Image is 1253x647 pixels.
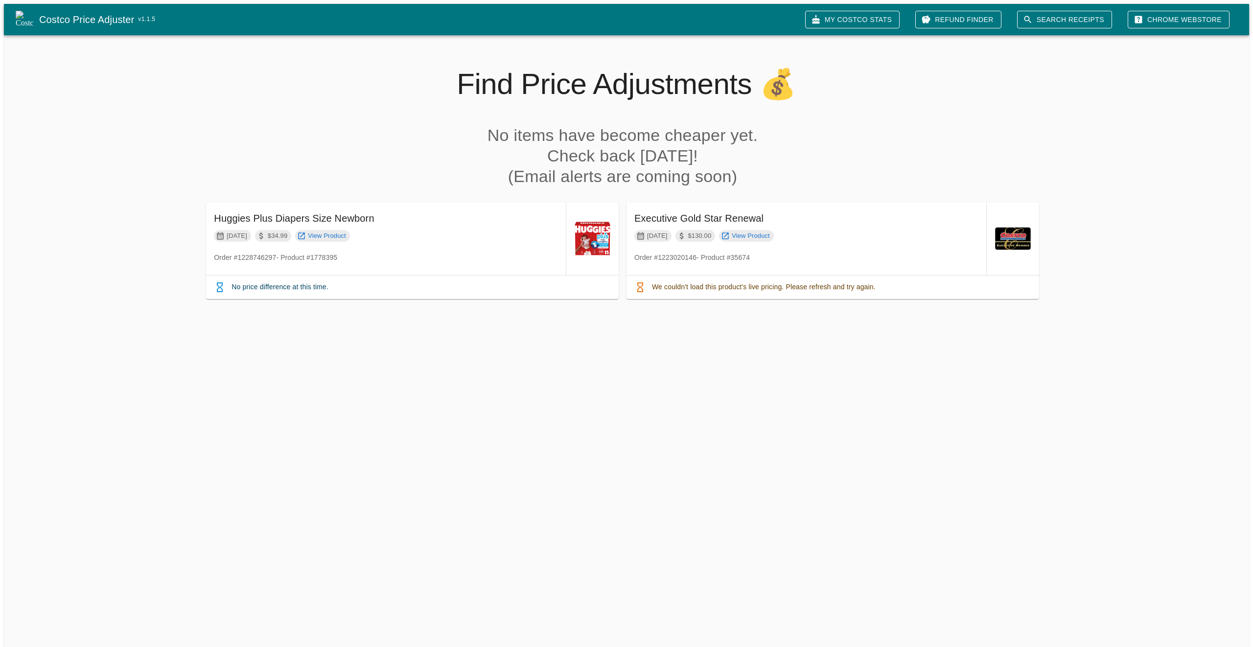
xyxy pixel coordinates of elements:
[688,232,712,239] span: $130.00
[206,125,1039,187] h4: No items have become cheaper yet. Check back [DATE]! (Email alerts are coming soon)
[214,210,566,226] div: Huggies Plus Diapers Size Newborn
[915,11,1001,29] a: Refund Finder
[574,220,611,257] img: 1778395-847__1
[728,231,774,241] span: View Product
[295,230,350,242] a: View Product
[1017,11,1112,29] a: Search Receipts
[16,11,33,28] img: Costco Price Adjuster
[138,15,155,24] span: v 1.1.5
[304,231,350,241] span: View Product
[652,278,876,297] div: We couldn't load this product's live pricing. Please refresh and try again.
[39,12,797,27] a: Costco Price Adjuster v1.1.5
[214,230,566,263] div: Order # 1228746297 - Product # 1778395
[634,230,986,263] div: Order # 1223020146 - Product # 35674
[995,220,1031,257] img: 35671-847__1
[213,67,1041,102] h2: Find Price Adjustments 💰
[232,278,328,297] div: No price difference at this time.
[805,11,900,29] a: My Costco Stats
[643,231,672,241] span: [DATE]
[634,210,986,226] div: Executive Gold Star Renewal
[1128,11,1230,29] a: Chrome Webstore
[719,230,774,242] a: View Product
[223,231,251,241] span: [DATE]
[268,232,287,239] span: $34.99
